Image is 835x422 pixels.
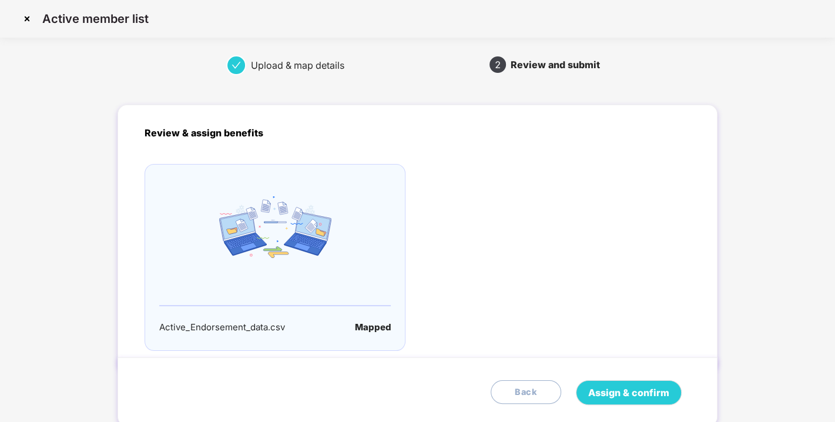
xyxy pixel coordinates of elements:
div: Upload & map details [251,56,354,75]
p: Active member list [42,12,149,26]
span: 2 [495,60,501,69]
button: Assign & confirm [576,380,682,405]
div: Mapped [354,320,391,334]
p: Review & assign benefits [145,126,690,140]
span: check [232,61,241,70]
span: Assign & confirm [588,386,669,400]
span: Back [515,386,537,399]
button: Back [491,380,561,404]
img: email_icon [219,196,331,258]
div: Review and submit [511,55,600,74]
img: svg+xml;base64,PHN2ZyBpZD0iQ3Jvc3MtMzJ4MzIiIHhtbG5zPSJodHRwOi8vd3d3LnczLm9yZy8yMDAwL3N2ZyIgd2lkdG... [18,9,36,28]
div: Active_Endorsement_data.csv [159,320,285,334]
